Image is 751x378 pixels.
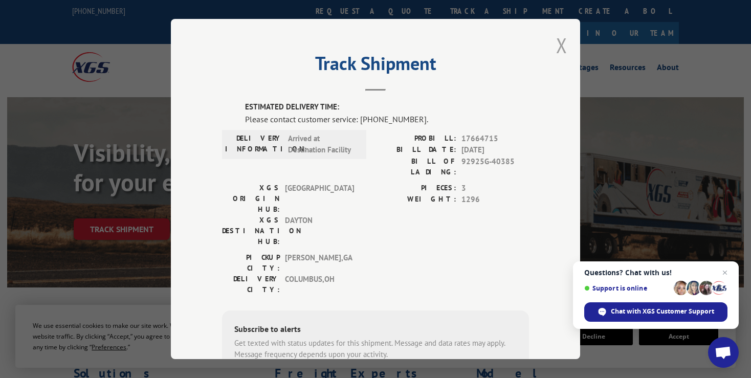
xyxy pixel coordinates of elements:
[285,215,354,247] span: DAYTON
[375,133,456,145] label: PROBILL:
[222,252,280,274] label: PICKUP CITY:
[288,133,357,156] span: Arrived at Destination Facility
[708,337,739,368] div: Open chat
[719,266,731,279] span: Close chat
[461,183,529,194] span: 3
[611,307,714,316] span: Chat with XGS Customer Support
[245,113,529,125] div: Please contact customer service: [PHONE_NUMBER].
[234,323,517,338] div: Subscribe to alerts
[584,284,670,292] span: Support is online
[222,215,280,247] label: XGS DESTINATION HUB:
[222,183,280,215] label: XGS ORIGIN HUB:
[584,269,727,277] span: Questions? Chat with us!
[234,338,517,361] div: Get texted with status updates for this shipment. Message and data rates may apply. Message frequ...
[375,144,456,156] label: BILL DATE:
[461,133,529,145] span: 17664715
[222,274,280,295] label: DELIVERY CITY:
[375,156,456,177] label: BILL OF LADING:
[222,56,529,76] h2: Track Shipment
[225,133,283,156] label: DELIVERY INFORMATION:
[285,183,354,215] span: [GEOGRAPHIC_DATA]
[375,183,456,194] label: PIECES:
[584,302,727,322] div: Chat with XGS Customer Support
[245,101,529,113] label: ESTIMATED DELIVERY TIME:
[461,156,529,177] span: 92925G-40385
[461,194,529,206] span: 1296
[556,32,567,59] button: Close modal
[461,144,529,156] span: [DATE]
[285,252,354,274] span: [PERSON_NAME] , GA
[375,194,456,206] label: WEIGHT:
[285,274,354,295] span: COLUMBUS , OH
